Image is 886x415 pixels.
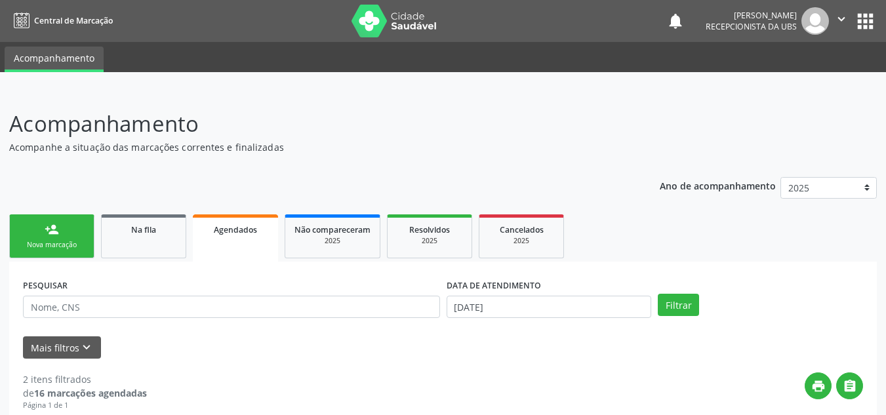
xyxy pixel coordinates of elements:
[706,21,797,32] span: Recepcionista da UBS
[34,15,113,26] span: Central de Marcação
[294,224,371,235] span: Não compareceram
[23,336,101,359] button: Mais filtroskeyboard_arrow_down
[131,224,156,235] span: Na fila
[666,12,685,30] button: notifications
[706,10,797,21] div: [PERSON_NAME]
[9,10,113,31] a: Central de Marcação
[397,236,462,246] div: 2025
[23,372,147,386] div: 2 itens filtrados
[23,296,440,318] input: Nome, CNS
[409,224,450,235] span: Resolvidos
[23,275,68,296] label: PESQUISAR
[811,379,826,393] i: print
[834,12,849,26] i: 
[214,224,257,235] span: Agendados
[45,222,59,237] div: person_add
[801,7,829,35] img: img
[843,379,857,393] i: 
[447,275,541,296] label: DATA DE ATENDIMENTO
[805,372,832,399] button: print
[34,387,147,399] strong: 16 marcações agendadas
[658,294,699,316] button: Filtrar
[489,236,554,246] div: 2025
[829,7,854,35] button: 
[9,140,616,154] p: Acompanhe a situação das marcações correntes e finalizadas
[294,236,371,246] div: 2025
[5,47,104,72] a: Acompanhamento
[836,372,863,399] button: 
[500,224,544,235] span: Cancelados
[23,386,147,400] div: de
[23,400,147,411] div: Página 1 de 1
[79,340,94,355] i: keyboard_arrow_down
[447,296,652,318] input: Selecione um intervalo
[854,10,877,33] button: apps
[660,177,776,193] p: Ano de acompanhamento
[19,240,85,250] div: Nova marcação
[9,108,616,140] p: Acompanhamento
